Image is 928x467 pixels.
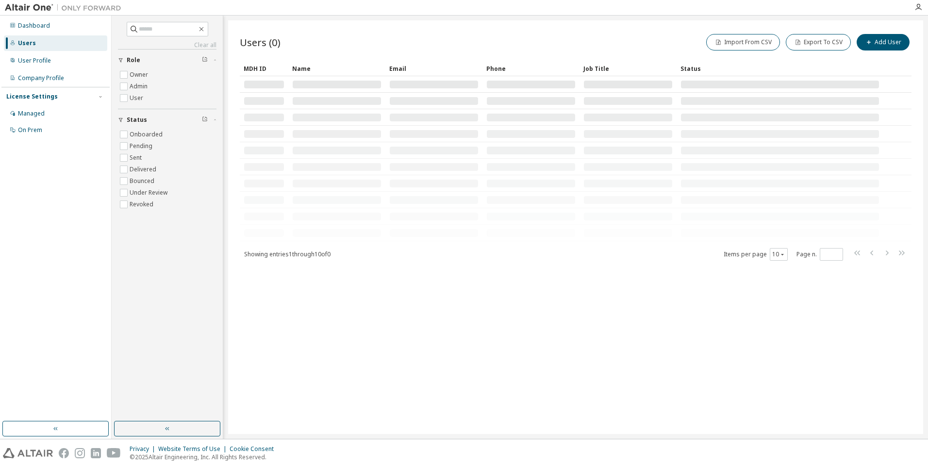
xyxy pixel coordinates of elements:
label: User [130,92,145,104]
div: Company Profile [18,74,64,82]
button: Import From CSV [706,34,780,50]
label: Owner [130,69,150,81]
img: Altair One [5,3,126,13]
div: Job Title [583,61,673,76]
label: Onboarded [130,129,165,140]
div: Name [292,61,381,76]
span: Clear filter [202,116,208,124]
a: Clear all [118,41,216,49]
img: altair_logo.svg [3,448,53,458]
span: Showing entries 1 through 10 of 0 [244,250,331,258]
img: facebook.svg [59,448,69,458]
label: Under Review [130,187,169,199]
p: © 2025 Altair Engineering, Inc. All Rights Reserved. [130,453,280,461]
div: Status [680,61,879,76]
img: instagram.svg [75,448,85,458]
div: License Settings [6,93,58,100]
label: Revoked [130,199,155,210]
span: Clear filter [202,56,208,64]
span: Status [127,116,147,124]
span: Users (0) [240,35,281,49]
button: Status [118,109,216,131]
div: Email [389,61,479,76]
div: Phone [486,61,576,76]
div: MDH ID [244,61,284,76]
div: Managed [18,110,45,117]
div: On Prem [18,126,42,134]
span: Role [127,56,140,64]
label: Delivered [130,164,158,175]
label: Pending [130,140,154,152]
button: 10 [772,250,785,258]
button: Role [118,50,216,71]
img: youtube.svg [107,448,121,458]
div: User Profile [18,57,51,65]
button: Add User [857,34,910,50]
div: Cookie Consent [230,445,280,453]
label: Sent [130,152,144,164]
label: Bounced [130,175,156,187]
button: Export To CSV [786,34,851,50]
img: linkedin.svg [91,448,101,458]
span: Items per page [724,248,788,261]
div: Privacy [130,445,158,453]
div: Users [18,39,36,47]
label: Admin [130,81,149,92]
div: Website Terms of Use [158,445,230,453]
div: Dashboard [18,22,50,30]
span: Page n. [796,248,843,261]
